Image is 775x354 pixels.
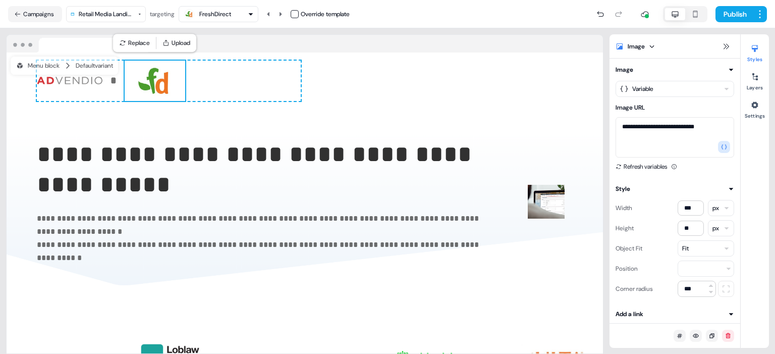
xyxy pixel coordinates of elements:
[715,6,753,22] button: Publish
[632,84,653,94] div: Variable
[616,261,638,277] div: Position
[616,162,667,172] button: Refresh variables
[616,104,645,112] label: Image URL
[179,6,258,22] button: FreshDirect
[7,35,161,53] img: Browser topbar
[76,61,113,71] div: Default variant
[199,9,231,19] div: FreshDirect
[4,4,221,219] iframe: Form
[520,139,573,265] div: Image
[712,223,719,233] div: px
[616,65,734,75] button: Image
[741,69,769,91] button: Layers
[79,9,135,19] div: Retail Media Landing Page_Unaware/ Aware
[712,203,719,213] div: px
[301,9,350,19] div: Override template
[37,61,301,101] div: *Image
[115,36,154,50] button: Replace
[616,281,653,297] div: Corner radius
[158,36,194,50] button: Upload
[616,220,634,236] div: Height
[125,61,185,101] img: Image
[616,184,734,194] button: Style
[616,240,642,257] div: Object Fit
[682,243,689,254] div: Fit
[8,6,62,22] button: Campaigns
[616,184,630,194] div: Style
[528,139,565,265] img: Image
[616,65,633,75] div: Image
[741,40,769,63] button: Styles
[616,309,643,319] div: Add a link
[678,240,734,257] button: Fit
[616,200,632,216] div: Width
[616,309,734,319] button: Add a link
[150,9,175,19] div: targeting
[628,41,645,52] div: Image
[741,97,769,119] button: Settings
[16,61,60,71] div: Menu block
